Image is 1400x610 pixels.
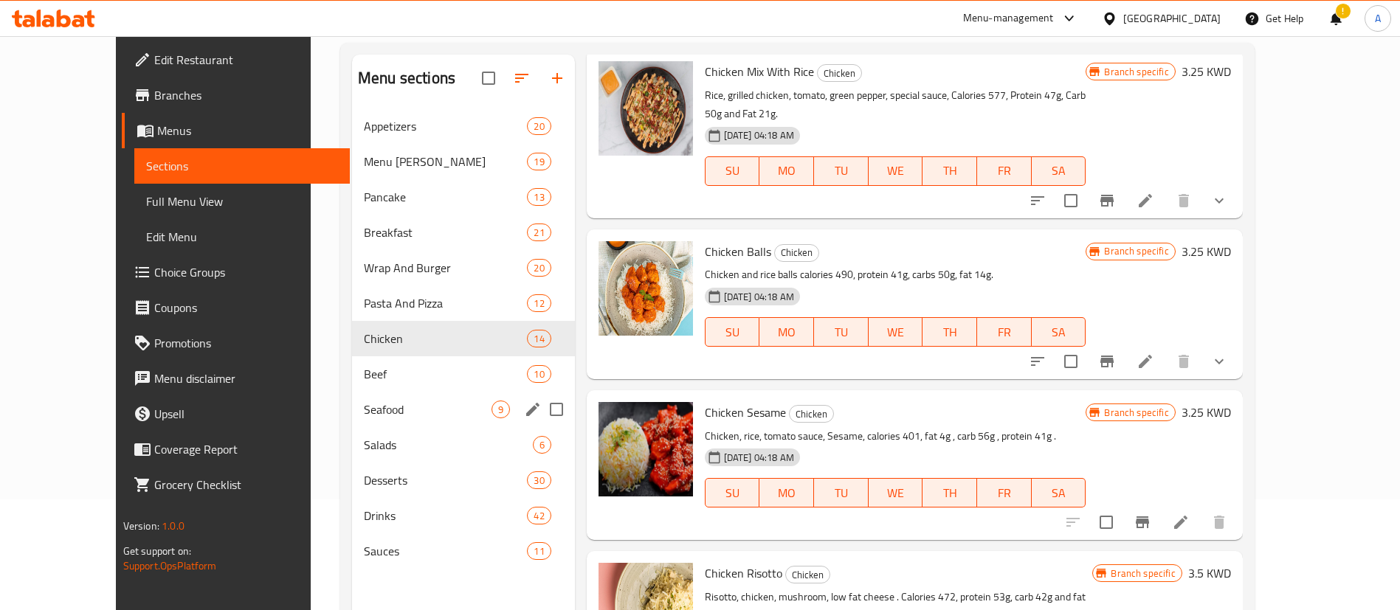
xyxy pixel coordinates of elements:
span: SU [711,160,754,181]
button: TU [814,156,869,186]
span: Edit Menu [146,228,338,246]
span: WE [875,482,917,504]
div: Seafood [364,401,492,418]
a: Full Menu View [134,184,350,219]
a: Edit Menu [134,219,350,254]
span: 6 [534,438,551,452]
div: Appetizers20 [352,108,575,144]
button: MO [759,156,814,186]
button: MO [759,478,814,507]
a: Branches [122,77,350,113]
img: Chicken Balls [599,241,693,336]
span: Branch specific [1105,566,1181,580]
svg: Show Choices [1210,192,1228,209]
button: WE [869,317,923,347]
button: SU [705,478,760,507]
span: WE [875,322,917,343]
span: 12 [528,297,550,311]
a: Edit menu item [1137,353,1154,370]
button: SU [705,156,760,186]
button: TU [814,478,869,507]
span: Chicken [364,330,527,347]
button: FR [977,156,1032,186]
div: Menu Faisal Almutawaa [364,153,527,170]
button: FR [977,478,1032,507]
a: Sections [134,148,350,184]
h6: 3.5 KWD [1188,563,1231,583]
span: Pasta And Pizza [364,294,527,312]
span: TH [928,482,971,504]
span: FR [983,482,1026,504]
div: items [527,365,551,383]
button: SA [1032,156,1086,186]
span: SA [1038,482,1080,504]
div: Drinks [364,507,527,524]
span: 19 [528,155,550,169]
div: Chicken [789,405,834,423]
span: TU [820,482,863,504]
button: TH [923,156,977,186]
button: delete [1166,344,1201,379]
span: 1.0.0 [162,516,185,536]
span: Full Menu View [146,193,338,210]
span: Version: [123,516,159,536]
span: Appetizers [364,117,527,135]
img: Chicken Sesame [599,402,693,496]
span: Select to update [1091,507,1122,538]
button: WE [869,478,923,507]
span: Branch specific [1098,406,1174,420]
span: 14 [528,332,550,346]
div: Beef10 [352,356,575,392]
span: 30 [528,474,550,488]
a: Promotions [122,325,350,361]
span: Get support on: [123,541,191,561]
span: Breakfast [364,223,527,241]
p: Rice, grilled chicken, tomato, green pepper, special sauce, Calories 577, Protein 47g, Carb 50g a... [705,86,1086,123]
span: Coverage Report [154,440,338,458]
button: TH [923,317,977,347]
a: Grocery Checklist [122,467,350,502]
div: Wrap And Burger20 [352,250,575,285]
svg: Show Choices [1210,353,1228,370]
div: Pancake [364,188,527,206]
h2: Menu sections [358,67,455,89]
button: SA [1032,317,1086,347]
span: Promotions [154,334,338,352]
span: Chicken [818,65,861,82]
span: Chicken Risotto [705,562,782,584]
button: show more [1201,344,1237,379]
span: SU [711,322,754,343]
span: FR [983,160,1026,181]
h6: 3.25 KWD [1182,402,1231,423]
div: items [527,542,551,560]
span: MO [765,160,808,181]
button: sort-choices [1020,344,1055,379]
div: Pancake13 [352,179,575,215]
div: Chicken [774,244,819,262]
div: Chicken14 [352,321,575,356]
span: Sections [146,157,338,175]
span: Chicken Sesame [705,401,786,423]
a: Support.OpsPlatform [123,556,217,575]
div: items [527,153,551,170]
button: Add section [539,60,575,96]
span: 13 [528,190,550,204]
span: 20 [528,119,550,134]
div: Drinks42 [352,498,575,533]
span: 21 [528,226,550,240]
button: SA [1032,478,1086,507]
h6: 3.25 KWD [1182,241,1231,262]
div: Seafood9edit [352,392,575,427]
div: Pasta And Pizza12 [352,285,575,321]
div: Desserts30 [352,462,575,498]
span: Chicken [775,244,818,261]
span: Menu [PERSON_NAME] [364,153,527,170]
span: TU [820,322,863,343]
button: WE [869,156,923,186]
button: FR [977,317,1032,347]
div: items [527,188,551,206]
span: 42 [528,509,550,523]
span: [DATE] 04:18 AM [718,451,800,465]
span: [DATE] 04:18 AM [718,290,800,304]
